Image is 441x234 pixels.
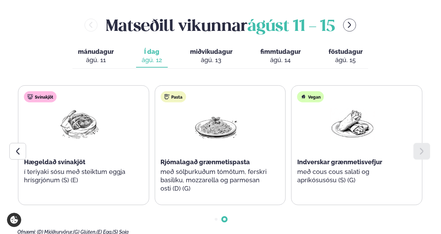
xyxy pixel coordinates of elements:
button: mánudagur ágú. 11 [72,45,119,68]
div: ágú. 15 [329,56,363,64]
span: Go to slide 1 [215,218,218,221]
img: Spagetti.png [194,108,238,140]
span: Go to slide 2 [223,218,226,221]
span: miðvikudagur [190,48,233,55]
div: Vegan [297,91,324,102]
div: ágú. 12 [142,56,162,64]
span: fimmtudagur [260,48,301,55]
a: Cookie settings [7,213,21,227]
button: menu-btn-left [85,19,97,32]
p: í teriyaki sósu með steiktum eggja hrísgrjónum (S) (E) [24,168,135,184]
div: ágú. 11 [78,56,114,64]
button: föstudagur ágú. 15 [323,45,368,68]
button: Í dag ágú. 12 [136,45,168,68]
h2: Matseðill vikunnar [106,14,335,36]
img: Wraps.png [330,108,375,140]
img: pasta.svg [164,94,170,100]
p: með sólþurkuðum tómötum, ferskri basilíku, mozzarella og parmesan osti (D) (G) [160,168,271,193]
span: Indverskar grænmetisvefjur [297,158,382,166]
button: menu-btn-right [343,19,356,32]
span: ágúst 11 - 15 [247,19,335,34]
div: ágú. 13 [190,56,233,64]
span: föstudagur [329,48,363,55]
div: ágú. 14 [260,56,301,64]
img: Vegan.svg [301,94,306,100]
button: fimmtudagur ágú. 14 [255,45,306,68]
img: Pork-Meat.png [57,108,102,140]
button: miðvikudagur ágú. 13 [184,45,238,68]
span: Rjómalagað grænmetispasta [160,158,250,166]
span: mánudagur [78,48,114,55]
span: Í dag [142,48,162,56]
div: Svínakjöt [24,91,57,102]
span: Hægeldað svínakjöt [24,158,85,166]
div: Pasta [160,91,186,102]
p: með cous cous salati og apríkósusósu (S) (G) [297,168,408,184]
img: pork.svg [27,94,33,100]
